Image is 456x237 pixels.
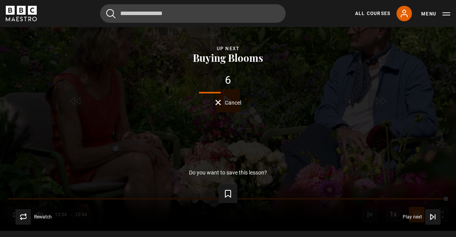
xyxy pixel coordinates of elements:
[12,45,444,52] div: Up next
[12,75,444,86] div: 6
[215,100,241,105] button: Cancel
[403,215,422,219] span: Play next
[189,170,267,175] p: Do you want to save this lesson?
[225,100,241,105] span: Cancel
[100,4,286,23] input: Search
[106,9,116,19] button: Submit the search query
[34,215,52,219] span: Rewatch
[403,209,441,225] button: Play next
[191,52,265,63] button: Buying Blooms
[15,209,52,225] button: Rewatch
[6,6,37,21] svg: BBC Maestro
[421,10,450,18] button: Toggle navigation
[355,10,390,17] a: All Courses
